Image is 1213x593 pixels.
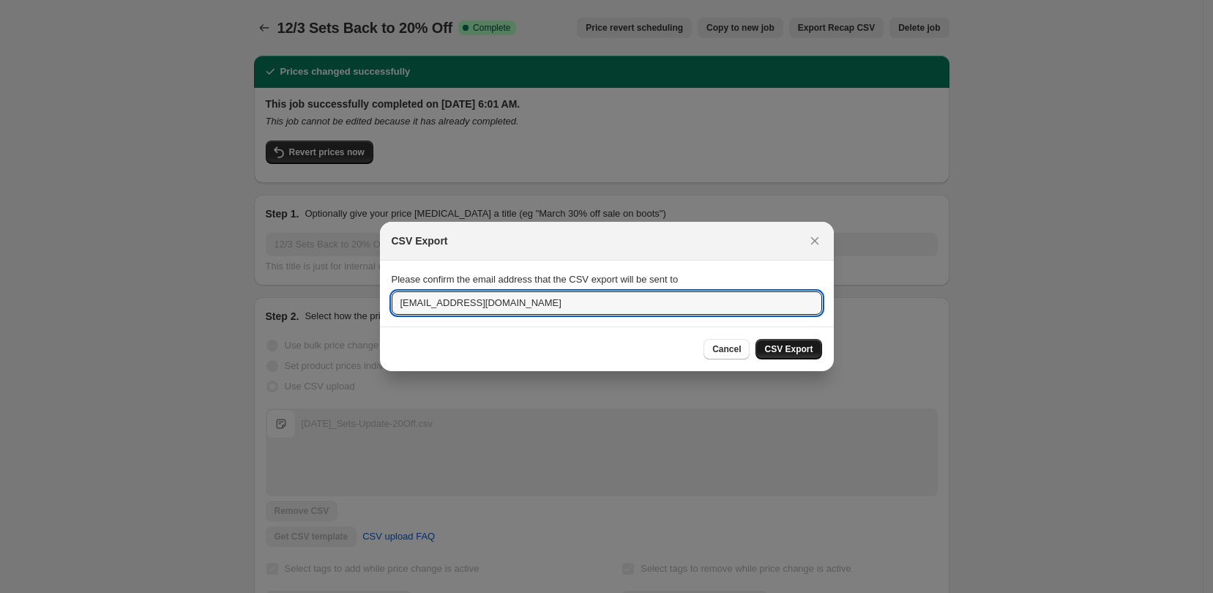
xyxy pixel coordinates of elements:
button: Close [805,231,825,251]
span: CSV Export [764,343,813,355]
button: CSV Export [755,339,821,359]
span: Please confirm the email address that the CSV export will be sent to [392,274,679,285]
button: Cancel [703,339,750,359]
span: Cancel [712,343,741,355]
h2: CSV Export [392,234,448,248]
